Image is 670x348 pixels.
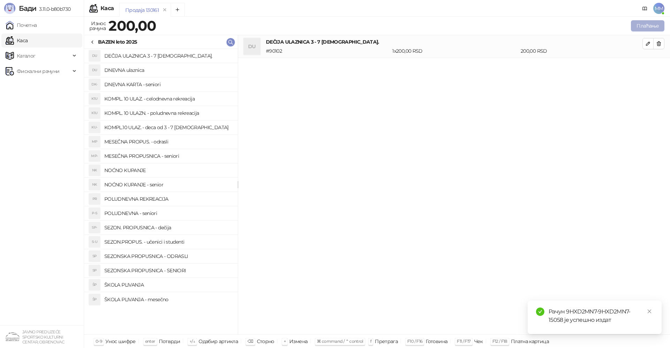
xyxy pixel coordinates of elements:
span: ↑/↓ [189,339,195,344]
h4: KOMPL. 10 ULAZ. - celodnevna rekreacija [104,93,232,104]
h4: ŠKOLA PLIVANJA - mesečno [104,294,232,305]
h4: SEZON.PROPUS. - učenici i studenti [104,236,232,247]
span: Бади [19,4,36,13]
a: Каса [6,34,28,47]
div: Претрага [375,337,398,346]
div: Чек [474,337,483,346]
div: Сторно [257,337,274,346]
a: Close [646,308,653,315]
span: + [284,339,286,344]
a: Почетна [6,18,37,32]
div: # 90102 [265,47,391,55]
div: Одабир артикла [199,337,238,346]
div: Рачун 9HXD2MN7-9HXD2MN7-15058 је успешно издат [549,308,653,324]
div: K1U [89,108,100,119]
div: ŠP [89,279,100,290]
h4: POLUDNEVNA REKREACIJA [104,193,232,205]
div: ŠP [89,294,100,305]
div: SP- [89,222,100,233]
div: Потврди [159,337,180,346]
div: SP [89,251,100,262]
strong: 200,00 [109,17,156,34]
div: MP [89,136,100,147]
span: enter [145,339,155,344]
div: Продаја 130161 [125,6,159,14]
span: F11 / F17 [457,339,470,344]
h4: DNEVNA KARTA - seniori [104,79,232,90]
div: Платна картица [511,337,549,346]
h4: DEČIJA ULAZNICA 3 - 7 [DEMOGRAPHIC_DATA]. [104,50,232,61]
h4: SEZON. PROPUSNICA - dečija [104,222,232,233]
div: Измена [289,337,307,346]
div: NK [89,179,100,190]
h4: DNEVNA ulaznica [104,65,232,76]
span: F10 / F16 [407,339,422,344]
span: ⌘ command / ⌃ control [317,339,363,344]
h4: ŠKOLA PLIVANJA [104,279,232,290]
div: Готовина [426,337,447,346]
h4: KOMPL. 10 ULAZN. - poludnevna rekreacija [104,108,232,119]
h4: MESEČNA PROPUSNICA - seniori [104,150,232,162]
span: close [647,309,652,314]
small: JAVNO PREDUZEĆE SPORTSKO KULTURNI CENTAR, OBRENOVAC [22,330,64,345]
span: f [370,339,371,344]
div: S-U [89,236,100,247]
div: DU [89,65,100,76]
a: Документација [639,3,650,14]
div: DU [244,38,260,55]
span: Каталог [17,49,36,63]
div: DU [89,50,100,61]
div: SP [89,265,100,276]
h4: SEZONSKA PROPUSNICA - ODRASLI [104,251,232,262]
h4: NOĆNO KUPANJE - senior [104,179,232,190]
div: MP- [89,150,100,162]
span: F12 / F18 [492,339,507,344]
span: check-circle [536,308,544,316]
div: KU- [89,122,100,133]
h4: SEZONSKA PROPUSNICA - SENIORI [104,265,232,276]
div: DK- [89,79,100,90]
div: 1 x 200,00 RSD [391,47,519,55]
div: Унос шифре [105,337,136,346]
h4: KOMPL.10 ULAZ. - deca od 3 - 7 [DEMOGRAPHIC_DATA] [104,122,232,133]
div: K1U [89,93,100,104]
div: PR [89,193,100,205]
div: NK [89,165,100,176]
span: 0-9 [96,339,102,344]
img: Logo [4,3,15,14]
span: 3.11.0-b80b730 [36,6,70,12]
div: 200,00 RSD [519,47,644,55]
span: MM [653,3,664,14]
div: grid [84,49,238,334]
span: Фискални рачуни [17,64,59,78]
div: P-S [89,208,100,219]
img: 64x64-companyLogo-4a28e1f8-f217-46d7-badd-69a834a81aaf.png [6,330,20,344]
button: Add tab [171,3,185,17]
button: Плаћање [631,20,664,31]
button: remove [160,7,169,13]
span: ⌫ [247,339,253,344]
div: Износ рачуна [88,19,107,33]
h4: NOĆNO KUPANJE [104,165,232,176]
h4: POLUDNEVNA - seniori [104,208,232,219]
h4: MESEČNA PROPUS. - odrasli [104,136,232,147]
div: BAZEN leto 2025 [98,38,137,46]
div: Каса [100,6,114,11]
h4: DEČIJA ULAZNICA 3 - 7 [DEMOGRAPHIC_DATA]. [266,38,642,46]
